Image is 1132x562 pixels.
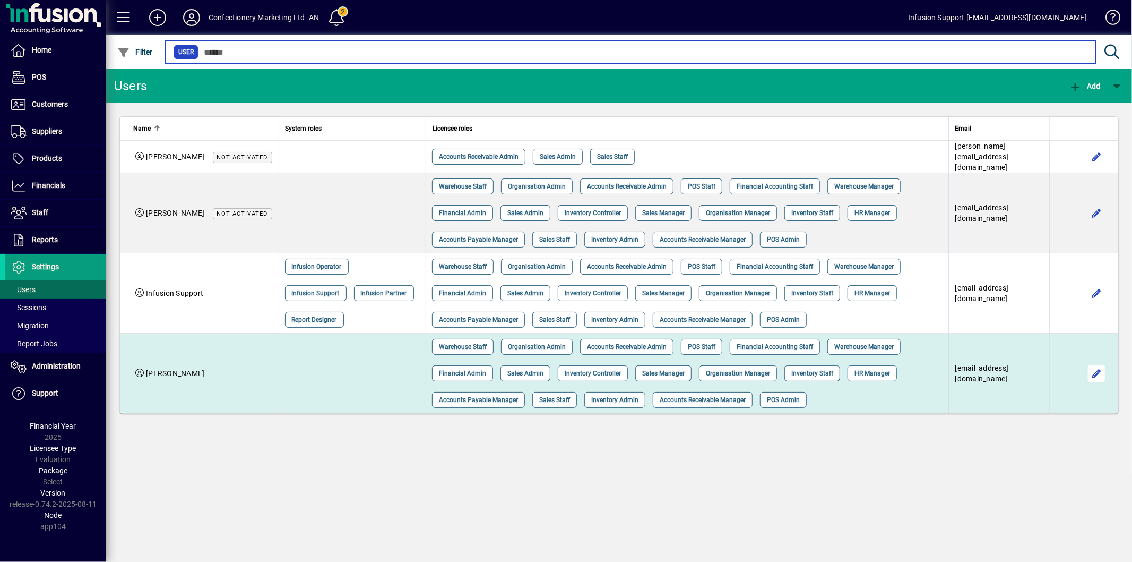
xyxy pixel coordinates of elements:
span: Organisation Admin [508,261,566,272]
span: Sales Admin [540,151,576,162]
span: Financial Admin [439,288,486,299]
span: Version [41,489,66,497]
span: Settings [32,262,59,271]
span: Warehouse Manager [834,261,894,272]
a: Products [5,146,106,172]
span: Home [32,46,51,54]
span: Financial Accounting Staff [737,342,813,352]
span: Sales Manager [642,368,685,379]
span: HR Manager [854,208,890,218]
button: Add [141,8,175,27]
span: Sales Staff [597,151,628,162]
span: Financials [32,181,65,190]
span: Financial Year [30,422,76,430]
span: HR Manager [854,368,890,379]
span: Licensee roles [433,123,472,134]
span: Reports [32,235,58,244]
span: Financial Accounting Staff [737,181,813,192]
span: Report Designer [292,314,337,325]
div: Infusion Support [EMAIL_ADDRESS][DOMAIN_NAME] [908,9,1087,26]
a: Sessions [5,299,106,317]
span: Warehouse Manager [834,181,894,192]
span: Migration [11,321,49,330]
span: Not activated [217,154,268,161]
span: Inventory Controller [565,208,621,218]
span: POS Staff [688,342,715,352]
a: Financials [5,173,106,199]
span: Filter [117,48,153,56]
span: Financial Admin [439,208,486,218]
span: Sales Manager [642,288,685,299]
span: Organisation Manager [706,368,770,379]
span: Warehouse Staff [439,181,487,192]
span: Infusion Partner [361,288,407,299]
span: Infusion Operator [292,261,342,272]
a: Migration [5,317,106,335]
span: POS Admin [767,395,800,405]
span: Accounts Payable Manager [439,314,518,325]
span: System roles [286,123,322,134]
span: Organisation Admin [508,181,566,192]
span: [EMAIL_ADDRESS][DOMAIN_NAME] [955,364,1009,383]
span: Accounts Receivable Admin [587,181,667,192]
span: Products [32,154,62,163]
span: POS Staff [688,181,715,192]
span: Licensee Type [30,444,76,453]
a: Administration [5,353,106,380]
span: Name [133,123,151,134]
span: POS Admin [767,234,800,245]
a: Reports [5,227,106,253]
span: Accounts Receivable Manager [660,314,746,325]
span: [PERSON_NAME] [146,152,204,161]
span: Accounts Payable Manager [439,234,518,245]
span: Sales Admin [507,368,543,379]
span: Add [1069,82,1101,90]
span: Not activated [217,210,268,217]
span: Inventory Staff [791,208,833,218]
span: Package [39,466,67,475]
button: Profile [175,8,209,27]
span: HR Manager [854,288,890,299]
span: [PERSON_NAME][EMAIL_ADDRESS][DOMAIN_NAME] [955,142,1009,172]
button: Add [1066,76,1103,96]
span: Sessions [11,303,46,312]
span: Email [955,123,972,134]
span: Customers [32,100,68,108]
button: Edit [1088,148,1105,165]
span: [EMAIL_ADDRESS][DOMAIN_NAME] [955,203,1009,223]
a: Knowledge Base [1098,2,1119,37]
span: POS [32,73,46,81]
span: Sales Staff [539,314,570,325]
a: Users [5,280,106,299]
span: Organisation Manager [706,208,770,218]
a: Home [5,37,106,64]
div: Confectionery Marketing Ltd- AN [209,9,319,26]
span: Sales Admin [507,208,543,218]
a: Customers [5,91,106,118]
span: [EMAIL_ADDRESS][DOMAIN_NAME] [955,284,1009,303]
span: Inventory Admin [591,314,638,325]
span: [PERSON_NAME] [146,209,204,217]
span: Infusion Support [292,288,340,299]
span: Sales Admin [507,288,543,299]
span: Financial Admin [439,368,486,379]
span: Node [45,511,62,520]
span: Inventory Staff [791,368,833,379]
a: Suppliers [5,118,106,145]
span: Organisation Admin [508,342,566,352]
a: Support [5,380,106,407]
span: [PERSON_NAME] [146,369,204,378]
span: Sales Manager [642,208,685,218]
button: Edit [1088,285,1105,302]
span: Staff [32,208,48,217]
button: Edit [1088,365,1105,382]
span: Inventory Controller [565,368,621,379]
button: Filter [115,42,155,62]
span: Administration [32,362,81,370]
span: Inventory Controller [565,288,621,299]
button: Edit [1088,205,1105,222]
span: User [178,47,194,57]
span: Accounts Receivable Manager [660,234,746,245]
span: Report Jobs [11,339,57,348]
span: Accounts Receivable Admin [587,261,667,272]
